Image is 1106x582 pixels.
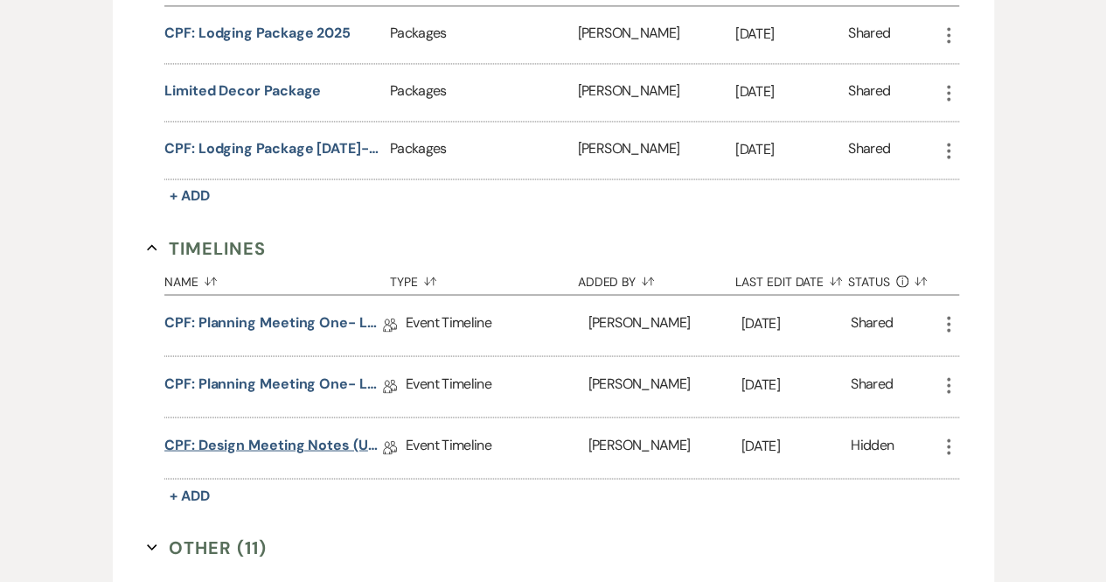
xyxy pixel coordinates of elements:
div: Hidden [851,434,894,461]
div: [PERSON_NAME] [578,6,735,63]
div: [PERSON_NAME] [588,295,741,355]
div: [PERSON_NAME] [578,122,735,179]
p: [DATE] [735,23,848,46]
div: Event Timeline [406,356,588,417]
button: CPF: Lodging Package 2025 [164,23,351,44]
a: CPF: Planning Meeting One- Logistics [164,312,383,339]
p: [DATE] [735,81,848,103]
button: Added By [578,261,735,294]
div: Shared [851,312,893,339]
button: Type [390,261,578,294]
button: Status [848,261,938,294]
div: Shared [848,81,890,104]
span: + Add [170,486,210,504]
div: Event Timeline [406,417,588,478]
button: + Add [164,184,215,208]
div: Packages [390,64,578,121]
a: CPF: Design Meeting Notes (Updated: [DATE]) [164,434,383,461]
a: CPF: Planning Meeting One- Logistics [164,373,383,400]
button: Last Edit Date [735,261,848,294]
span: Status [848,275,890,287]
button: Name [164,261,390,294]
div: Shared [851,373,893,400]
div: Packages [390,6,578,63]
button: + Add [164,483,215,508]
div: [PERSON_NAME] [588,356,741,417]
button: CPF: Lodging Package [DATE]-[DATE] [164,138,383,159]
div: Shared [848,138,890,162]
p: [DATE] [741,373,851,396]
p: [DATE] [741,312,851,334]
div: [PERSON_NAME] [588,417,741,478]
p: [DATE] [741,434,851,457]
div: Packages [390,122,578,179]
div: Event Timeline [406,295,588,355]
p: [DATE] [735,138,848,161]
div: [PERSON_NAME] [578,64,735,121]
button: Timelines [147,235,266,261]
button: Other (11) [147,534,267,560]
button: Limited Decor Package [164,81,321,102]
span: + Add [170,186,210,205]
div: Shared [848,23,890,46]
